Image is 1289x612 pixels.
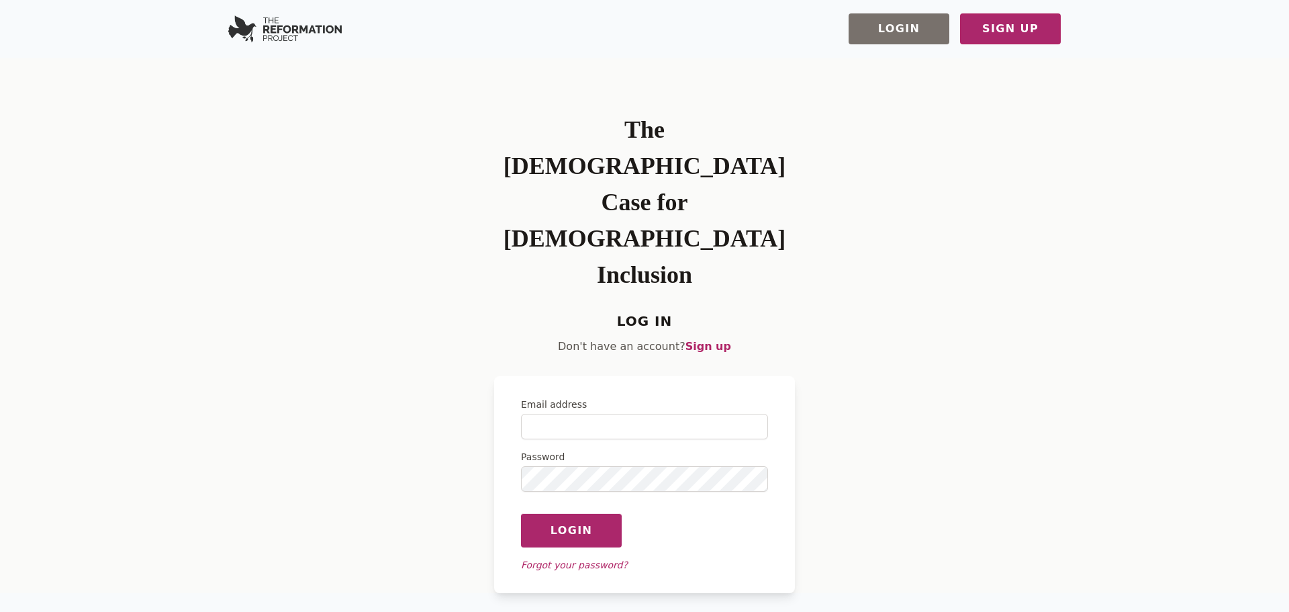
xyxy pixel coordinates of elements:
label: Password [521,450,768,464]
a: Sign up [685,340,731,353]
img: Serverless SaaS Boilerplate [228,15,342,42]
button: Sign Up [960,13,1061,44]
h4: Log In [494,309,795,333]
h1: The [DEMOGRAPHIC_DATA] Case for [DEMOGRAPHIC_DATA] Inclusion [494,112,795,293]
label: Email address [521,398,768,411]
button: Login [849,13,949,44]
span: Login [878,21,920,37]
button: Login [521,513,622,548]
span: Login [551,523,593,539]
a: Forgot your password? [521,560,628,570]
p: Don't have an account? [494,339,795,355]
span: Sign Up [982,21,1039,37]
